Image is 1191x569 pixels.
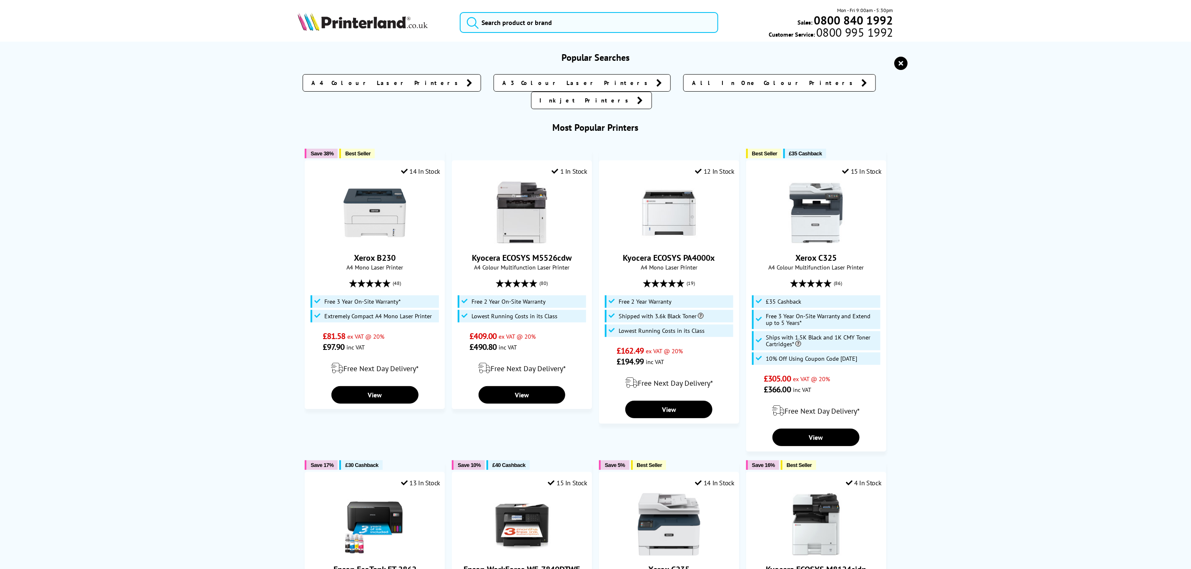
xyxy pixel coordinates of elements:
a: Printerland Logo [298,12,449,32]
a: Kyocera ECOSYS M8124cidn [785,549,847,557]
span: £40 Cashback [492,462,525,468]
span: £305.00 [764,373,791,384]
span: £490.80 [470,342,497,352]
img: Xerox C325 [785,182,847,244]
button: Save 38% [305,149,338,158]
a: Xerox C325 [785,237,847,246]
img: Epson WorkForce WF-7840DTWF [491,493,553,556]
span: (19) [687,275,695,291]
a: View [331,386,419,404]
a: Kyocera ECOSYS M5526cdw [491,237,553,246]
a: Xerox C235 [638,549,700,557]
button: Save 17% [305,460,338,470]
h3: Popular Searches [298,52,893,63]
a: Epson EcoTank ET-2862 [344,549,406,557]
span: Save 16% [752,462,775,468]
div: 13 In Stock [401,479,440,487]
span: £81.58 [323,331,346,342]
div: 15 In Stock [548,479,587,487]
span: Free 2 Year On-Site Warranty [471,298,546,305]
a: Kyocera ECOSYS M5526cdw [472,252,572,263]
span: 0800 995 1992 [815,28,893,36]
span: £30 Cashback [345,462,378,468]
a: View [625,401,712,418]
span: A4 Colour Multifunction Laser Printer [456,263,587,271]
div: 14 In Stock [401,167,440,175]
button: Best Seller [746,149,782,158]
button: Best Seller [631,460,667,470]
h3: Most Popular Printers [298,122,893,133]
span: Lowest Running Costs in its Class [619,327,705,334]
span: (80) [540,275,548,291]
span: Free 3 Year On-Site Warranty* [324,298,401,305]
a: 0800 840 1992 [813,16,893,24]
div: modal_delivery [604,371,735,394]
img: Xerox C235 [638,493,700,556]
button: Save 16% [746,460,779,470]
span: (48) [393,275,401,291]
a: Epson WorkForce WF-7840DTWF [491,549,553,557]
span: ex VAT @ 20% [646,347,683,355]
span: inc VAT [499,343,517,351]
img: Printerland Logo [298,12,428,31]
div: modal_delivery [456,357,587,380]
span: Lowest Running Costs in its Class [471,313,557,319]
div: modal_delivery [309,357,440,380]
span: £35 Cashback [789,150,822,157]
span: £35 Cashback [766,298,801,305]
button: Best Seller [339,149,375,158]
span: Sales: [798,18,813,26]
a: View [479,386,566,404]
span: Save 17% [311,462,333,468]
button: £35 Cashback [783,149,826,158]
b: 0800 840 1992 [814,12,893,28]
a: Kyocera ECOSYS PA4000x [638,237,700,246]
span: £162.49 [617,345,644,356]
span: £194.99 [617,356,644,367]
a: A4 Colour Laser Printers [303,74,481,92]
span: A4 Mono Laser Printer [309,263,440,271]
span: Ships with 1.5K Black and 1K CMY Toner Cartridges* [766,334,878,347]
span: ex VAT @ 20% [347,332,384,340]
div: 12 In Stock [695,167,735,175]
span: A4 Mono Laser Printer [604,263,735,271]
img: Kyocera ECOSYS M5526cdw [491,182,553,244]
div: 1 In Stock [552,167,587,175]
span: Save 5% [605,462,625,468]
img: Xerox B230 [344,182,406,244]
span: Customer Service: [769,28,893,38]
span: Best Seller [637,462,662,468]
div: modal_delivery [751,399,882,422]
span: A3 Colour Laser Printers [502,79,652,87]
button: £40 Cashback [486,460,529,470]
button: Save 10% [452,460,485,470]
input: Search product or brand [460,12,718,33]
span: Shipped with 3.6k Black Toner [619,313,704,319]
div: 14 In Stock [695,479,735,487]
span: £366.00 [764,384,791,395]
div: 4 In Stock [846,479,882,487]
img: Kyocera ECOSYS PA4000x [638,182,700,244]
span: Best Seller [787,462,812,468]
button: £30 Cashback [339,460,382,470]
img: Epson EcoTank ET-2862 [344,493,406,556]
span: £97.90 [323,342,345,352]
span: Mon - Fri 9:00am - 5:30pm [837,6,893,14]
span: Save 38% [311,150,333,157]
span: A4 Colour Laser Printers [311,79,462,87]
img: Kyocera ECOSYS M8124cidn [785,493,847,556]
a: Xerox C325 [795,252,837,263]
div: 15 In Stock [842,167,881,175]
a: Inkjet Printers [531,92,652,109]
span: inc VAT [793,386,811,394]
span: 10% Off Using Coupon Code [DATE] [766,355,857,362]
span: ex VAT @ 20% [793,375,830,383]
span: £409.00 [470,331,497,342]
a: View [772,429,860,446]
span: inc VAT [646,358,664,366]
span: Save 10% [458,462,481,468]
button: Save 5% [599,460,629,470]
a: A3 Colour Laser Printers [494,74,671,92]
span: Free 3 Year On-Site Warranty and Extend up to 5 Years* [766,313,878,326]
span: All In One Colour Printers [692,79,857,87]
